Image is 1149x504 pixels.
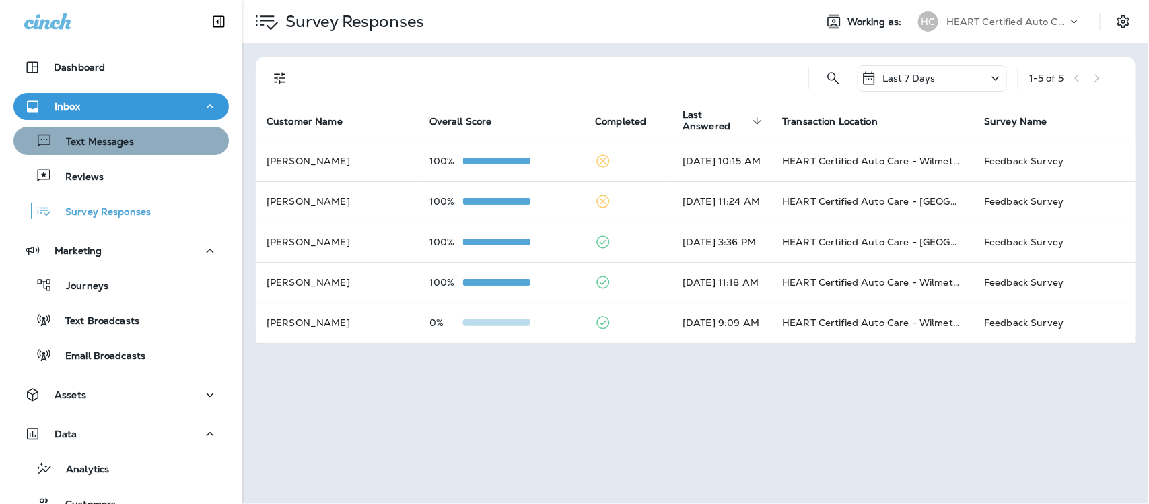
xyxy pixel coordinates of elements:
button: Search Survey Responses [820,65,847,92]
span: Customer Name [267,115,360,127]
p: Assets [55,389,86,400]
span: Overall Score [429,116,492,127]
span: Transaction Location [782,115,895,127]
button: Analytics [13,454,229,482]
td: [DATE] 10:15 AM [672,141,771,181]
td: HEART Certified Auto Care - Wilmette [771,262,973,303]
p: 100% [429,237,463,247]
button: Text Messages [13,127,229,155]
button: Journeys [13,271,229,299]
p: 100% [429,277,463,288]
td: [DATE] 3:36 PM [672,222,771,262]
span: Overall Score [429,115,510,127]
td: Feedback Survey [973,303,1136,343]
p: Text Messages [53,136,134,149]
button: Reviews [13,162,229,190]
td: HEART Certified Auto Care - Wilmette [771,303,973,343]
button: Assets [13,381,229,408]
button: Text Broadcasts [13,306,229,334]
button: Settings [1111,9,1136,34]
button: Data [13,420,229,447]
td: Feedback Survey [973,181,1136,222]
p: Last 7 Days [882,73,936,84]
td: [PERSON_NAME] [256,303,419,343]
td: HEART Certified Auto Care - [GEOGRAPHIC_DATA] [771,222,973,262]
td: Feedback Survey [973,222,1136,262]
button: Email Broadcasts [13,341,229,369]
p: Analytics [53,464,109,476]
button: Dashboard [13,54,229,81]
p: Email Broadcasts [52,350,145,363]
span: Last Answered [683,109,748,132]
p: 0% [429,317,463,328]
td: [DATE] 9:09 AM [672,303,771,343]
button: Collapse Sidebar [200,8,238,35]
p: Inbox [55,101,80,112]
td: HEART Certified Auto Care - [GEOGRAPHIC_DATA] [771,181,973,222]
p: Reviews [52,171,104,184]
td: [DATE] 11:24 AM [672,181,771,222]
span: Last Answered [683,109,766,132]
td: [PERSON_NAME] [256,262,419,303]
td: [PERSON_NAME] [256,222,419,262]
td: HEART Certified Auto Care - Wilmette [771,141,973,181]
p: Data [55,429,77,439]
button: Survey Responses [13,197,229,225]
span: Working as: [847,16,905,28]
button: Inbox [13,93,229,120]
td: [PERSON_NAME] [256,181,419,222]
span: Completed [595,115,664,127]
span: Survey Name [984,116,1047,127]
div: HC [918,11,938,32]
span: Customer Name [267,116,343,127]
td: Feedback Survey [973,141,1136,181]
span: Survey Name [984,115,1065,127]
p: 100% [429,196,463,207]
span: Transaction Location [782,116,878,127]
td: [DATE] 11:18 AM [672,262,771,303]
td: [PERSON_NAME] [256,141,419,181]
div: 1 - 5 of 5 [1029,73,1064,84]
p: Survey Responses [52,206,151,219]
p: HEART Certified Auto Care [946,16,1068,27]
p: Journeys [53,280,108,293]
button: Marketing [13,237,229,264]
button: Filters [267,65,293,92]
p: 100% [429,156,463,166]
p: Text Broadcasts [52,315,139,328]
p: Survey Responses [280,11,424,32]
p: Marketing [55,245,102,256]
td: Feedback Survey [973,262,1136,303]
span: Completed [595,116,646,127]
p: Dashboard [54,62,105,73]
